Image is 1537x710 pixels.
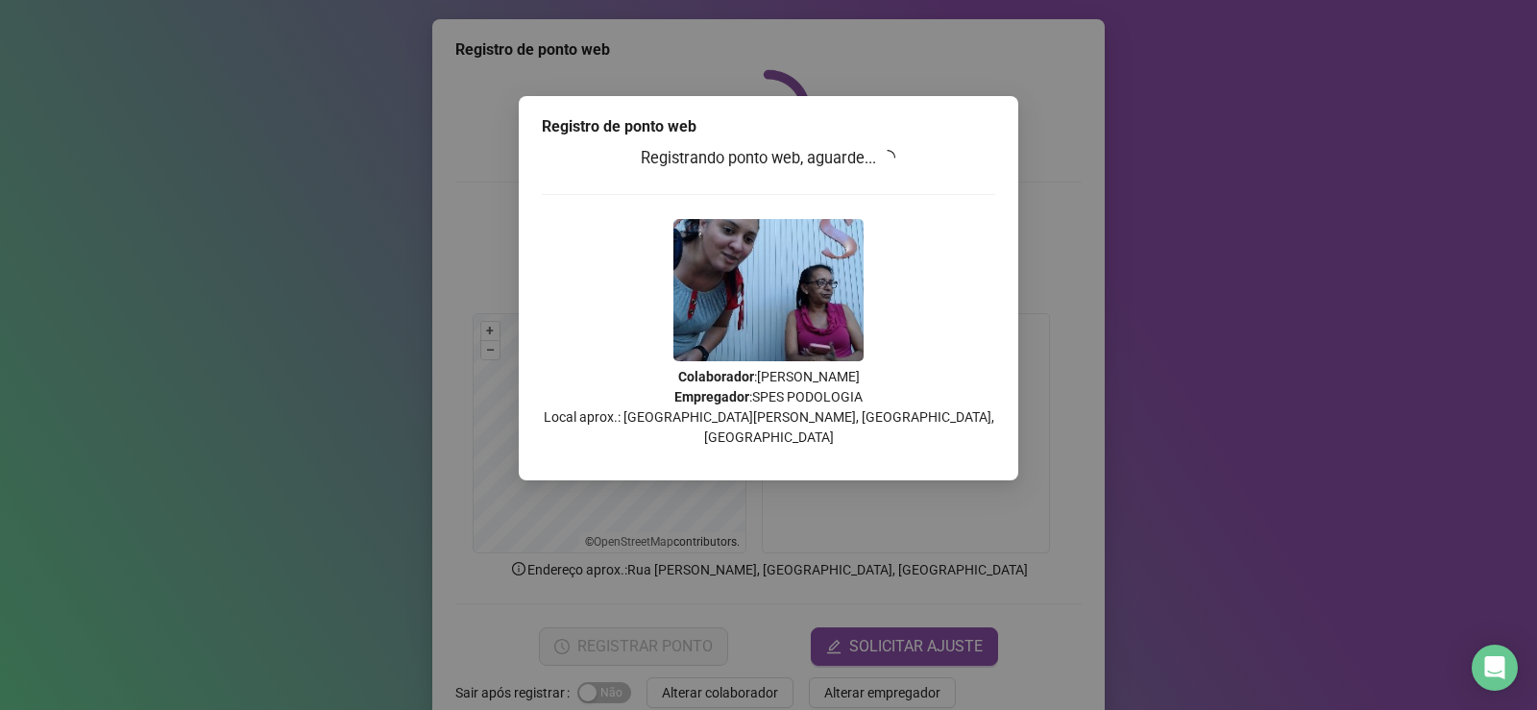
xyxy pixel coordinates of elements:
[542,367,995,448] p: : [PERSON_NAME] : SPES PODOLOGIA Local aprox.: [GEOGRAPHIC_DATA][PERSON_NAME], [GEOGRAPHIC_DATA],...
[678,369,754,384] strong: Colaborador
[673,219,864,361] img: Z
[674,389,749,404] strong: Empregador
[542,115,995,138] div: Registro de ponto web
[542,146,995,171] h3: Registrando ponto web, aguarde...
[1472,645,1518,691] div: Open Intercom Messenger
[880,150,895,165] span: loading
